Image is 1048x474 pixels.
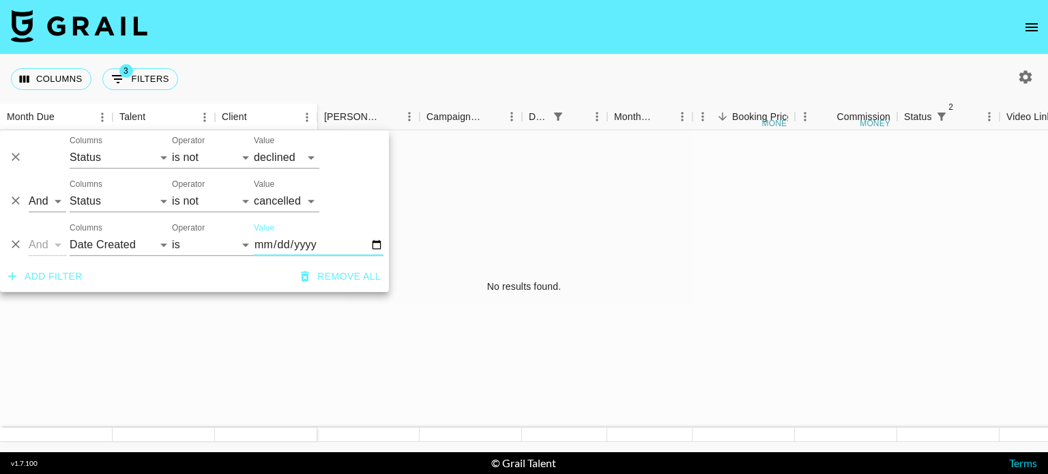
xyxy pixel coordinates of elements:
[836,104,890,130] div: Commission
[522,104,607,130] div: Date Created
[29,234,66,256] select: Logic operator
[55,108,74,127] button: Sort
[5,191,26,211] button: Delete
[113,104,215,130] div: Talent
[5,235,26,255] button: Delete
[194,107,215,128] button: Menu
[92,107,113,128] button: Menu
[653,107,672,126] button: Sort
[254,135,274,147] label: Value
[70,179,102,190] label: Columns
[11,10,147,42] img: Grail Talent
[119,104,145,130] div: Talent
[672,106,693,127] button: Menu
[324,104,380,130] div: [PERSON_NAME]
[549,107,568,126] button: Show filters
[713,107,732,126] button: Sort
[549,107,568,126] div: 1 active filter
[614,104,653,130] div: Month Due
[607,104,693,130] div: Month Due
[70,222,102,234] label: Columns
[222,104,247,130] div: Client
[172,222,205,234] label: Operator
[951,107,970,126] button: Sort
[297,107,317,128] button: Menu
[254,179,274,190] label: Value
[420,104,522,130] div: Campaign (Type)
[3,264,88,289] button: Add filter
[932,107,951,126] button: Show filters
[11,459,38,468] div: v 1.7.100
[380,107,399,126] button: Sort
[11,68,91,90] button: Select columns
[317,104,420,130] div: Booker
[145,108,164,127] button: Sort
[295,264,386,289] button: Remove all
[215,104,317,130] div: Client
[1009,456,1037,469] a: Terms
[172,135,205,147] label: Operator
[119,64,133,78] span: 3
[817,107,836,126] button: Sort
[904,104,932,130] div: Status
[254,222,274,234] label: Value
[29,190,66,212] select: Logic operator
[491,456,556,470] div: © Grail Talent
[762,119,793,128] div: money
[254,234,383,256] input: Filter value
[587,106,607,127] button: Menu
[732,104,792,130] div: Booking Price
[979,106,1000,127] button: Menu
[482,107,501,126] button: Sort
[1018,14,1045,41] button: open drawer
[529,104,549,130] div: Date Created
[795,106,815,127] button: Menu
[860,119,890,128] div: money
[102,68,178,90] button: Show filters
[247,108,266,127] button: Sort
[70,135,102,147] label: Columns
[897,104,1000,130] div: Status
[5,147,26,168] button: Delete
[501,106,522,127] button: Menu
[399,106,420,127] button: Menu
[7,104,55,130] div: Month Due
[426,104,482,130] div: Campaign (Type)
[172,179,205,190] label: Operator
[693,106,713,127] button: Menu
[568,107,587,126] button: Sort
[944,100,958,114] span: 2
[932,107,951,126] div: 2 active filters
